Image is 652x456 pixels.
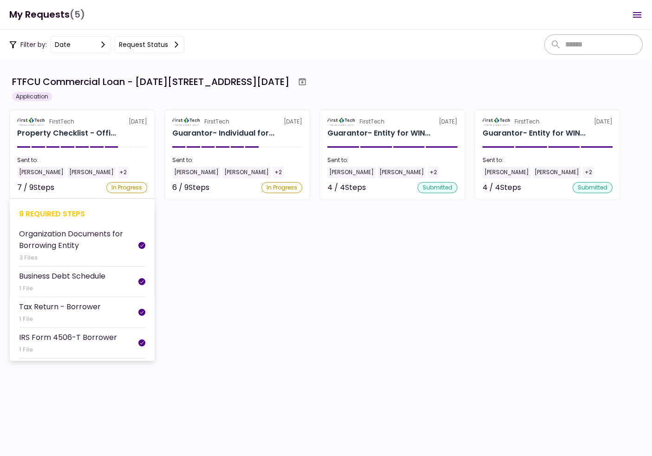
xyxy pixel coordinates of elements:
div: FirstTech [359,117,385,126]
div: [DATE] [327,117,457,126]
div: Business Debt Schedule [19,270,105,282]
button: Archive workflow [294,73,311,90]
div: [DATE] [172,117,302,126]
button: date [51,36,111,53]
div: Sent to: [172,156,302,164]
div: [PERSON_NAME] [67,166,116,178]
div: Filter by: [9,36,184,53]
div: 9 required steps [19,208,145,220]
div: Sent to: [17,156,147,164]
div: [PERSON_NAME] [327,166,376,178]
div: 7 / 9 Steps [17,182,54,193]
img: Partner logo [17,117,46,126]
img: Partner logo [327,117,356,126]
span: (5) [70,5,85,24]
div: 1 File [19,284,105,293]
div: FirstTech [49,117,74,126]
div: +2 [273,166,284,178]
div: Application [12,92,52,101]
div: 1 File [19,314,101,324]
div: In Progress [106,182,147,193]
div: [PERSON_NAME] [533,166,581,178]
div: [DATE] [482,117,613,126]
div: Sent to: [482,156,613,164]
div: Tax Return - Borrower [19,301,101,313]
img: Partner logo [172,117,201,126]
div: submitted [573,182,613,193]
div: +2 [117,166,129,178]
div: [DATE] [17,117,147,126]
div: FirstTech [515,117,540,126]
button: Request status [115,36,184,53]
div: +2 [583,166,594,178]
div: Organization Documents for Borrowing Entity [19,228,138,251]
div: In Progress [261,182,302,193]
div: Guarantor- Individual for WINDFALL ROCKVILLE LLC Eddie Ni [172,128,274,139]
h1: My Requests [9,5,85,24]
div: 4 / 4 Steps [482,182,521,193]
div: 4 / 4 Steps [327,182,366,193]
div: IRS Form 4506-T Borrower [19,332,117,343]
div: [PERSON_NAME] [17,166,65,178]
div: Guarantor- Entity for WINDFALL ROCKVILLE LLC Windfall Rockville Holding LLC [327,128,430,139]
div: 1 File [19,345,117,354]
div: submitted [417,182,457,193]
div: [PERSON_NAME] [222,166,271,178]
div: [PERSON_NAME] [172,166,221,178]
div: 6 / 9 Steps [172,182,209,193]
div: date [55,39,71,50]
button: Open menu [626,4,648,26]
div: +2 [428,166,439,178]
img: Partner logo [482,117,511,126]
div: [PERSON_NAME] [378,166,426,178]
div: Sent to: [327,156,457,164]
div: 3 Files [19,253,138,262]
div: Property Checklist - Office Retail for WINDFALL ROCKVILLE LLC WINDFALL ROCKVILLE LLC [17,128,116,139]
div: FTFCU Commercial Loan - [DATE][STREET_ADDRESS][DATE] [12,75,289,89]
div: FirstTech [204,117,229,126]
div: [PERSON_NAME] [482,166,531,178]
div: Guarantor- Entity for WINDFALL ROCKVILLE LLC Windfall MD Holding, LLC [482,128,586,139]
